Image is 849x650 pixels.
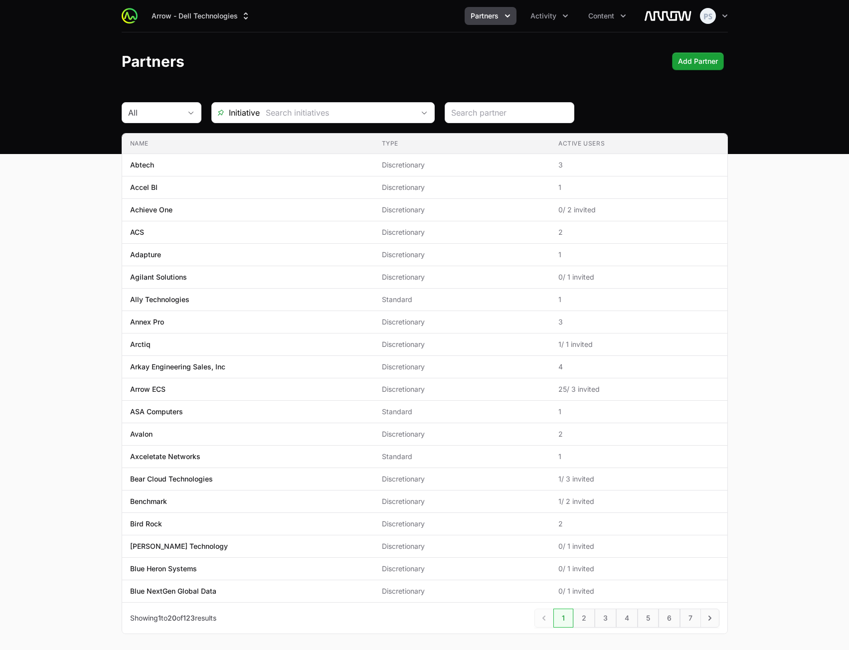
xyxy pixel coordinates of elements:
p: Blue Heron Systems [130,564,197,574]
div: All [128,107,181,119]
p: Ally Technologies [130,295,189,305]
div: Main navigation [138,7,632,25]
div: Supplier switch menu [146,7,257,25]
a: 1 [553,609,573,628]
span: 1 [558,452,719,462]
span: 20 [168,614,176,622]
span: Discretionary [382,205,542,215]
span: Discretionary [382,160,542,170]
p: Achieve One [130,205,172,215]
p: ASA Computers [130,407,183,417]
span: Standard [382,452,542,462]
th: Name [122,134,374,154]
p: Bear Cloud Technologies [130,474,213,484]
span: Discretionary [382,182,542,192]
p: Avalon [130,429,153,439]
input: Search partner [451,107,568,119]
span: Discretionary [382,496,542,506]
span: Initiative [212,107,260,119]
button: Arrow - Dell Technologies [146,7,257,25]
p: [PERSON_NAME] Technology [130,541,228,551]
div: Content menu [582,7,632,25]
a: 7 [680,609,701,628]
span: Discretionary [382,564,542,574]
div: Activity menu [524,7,574,25]
span: 1 [158,614,161,622]
a: 3 [595,609,616,628]
span: Discretionary [382,384,542,394]
img: Arrow [644,6,692,26]
span: Standard [382,295,542,305]
span: Discretionary [382,250,542,260]
p: Benchmark [130,496,167,506]
span: Discretionary [382,586,542,596]
p: Arrow ECS [130,384,166,394]
span: 123 [183,614,195,622]
span: 0 / 1 invited [558,586,719,596]
p: Agilant Solutions [130,272,187,282]
span: 0 / 1 invited [558,564,719,574]
img: Peter Spillane [700,8,716,24]
a: Next [700,609,719,628]
span: 1 / 2 invited [558,496,719,506]
p: Axceletate Networks [130,452,200,462]
a: 2 [573,609,595,628]
span: 2 [558,227,719,237]
button: Add Partner [672,52,724,70]
div: Partners menu [465,7,516,25]
span: 1 [558,250,719,260]
input: Search initiatives [260,103,414,123]
span: 0 / 1 invited [558,541,719,551]
span: 4 [558,362,719,372]
span: Discretionary [382,541,542,551]
span: 1 / 1 invited [558,339,719,349]
img: ActivitySource [122,8,138,24]
span: Discretionary [382,429,542,439]
a: 6 [659,609,680,628]
span: Add Partner [678,55,718,67]
p: Accel BI [130,182,158,192]
span: 1 / 3 invited [558,474,719,484]
span: 1 [558,407,719,417]
span: Activity [530,11,556,21]
th: Active Users [550,134,727,154]
span: 2 [558,429,719,439]
span: 0 / 1 invited [558,272,719,282]
h1: Partners [122,52,184,70]
div: Primary actions [672,52,724,70]
button: Content [582,7,632,25]
p: Annex Pro [130,317,164,327]
span: 2 [558,519,719,529]
span: 3 [558,160,719,170]
span: Discretionary [382,362,542,372]
p: ACS [130,227,144,237]
span: Standard [382,407,542,417]
span: Discretionary [382,227,542,237]
span: Partners [471,11,499,21]
button: Activity [524,7,574,25]
span: Discretionary [382,474,542,484]
p: Showing to of results [130,613,216,623]
p: Adapture [130,250,161,260]
button: All [122,103,201,123]
span: Discretionary [382,272,542,282]
p: Blue NextGen Global Data [130,586,216,596]
span: 3 [558,317,719,327]
span: Discretionary [382,339,542,349]
th: Type [374,134,550,154]
p: Arctiq [130,339,151,349]
span: 0 / 2 invited [558,205,719,215]
a: 4 [616,609,638,628]
p: Abtech [130,160,154,170]
span: 1 [558,182,719,192]
a: 5 [638,609,659,628]
span: 1 [558,295,719,305]
span: Discretionary [382,519,542,529]
span: Discretionary [382,317,542,327]
span: 25 / 3 invited [558,384,719,394]
button: Partners [465,7,516,25]
p: Arkay Engineering Sales, Inc [130,362,225,372]
p: Bird Rock [130,519,162,529]
span: Content [588,11,614,21]
div: Open [414,103,434,123]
